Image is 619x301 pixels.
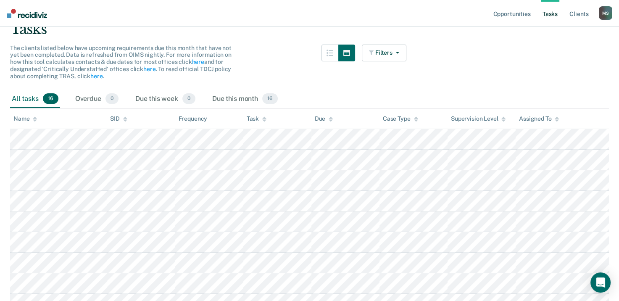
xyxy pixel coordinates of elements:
[590,272,611,293] div: Open Intercom Messenger
[110,115,127,122] div: SID
[74,90,120,108] div: Overdue0
[105,93,119,104] span: 0
[90,73,103,79] a: here
[10,21,609,38] div: Tasks
[262,93,278,104] span: 16
[519,115,559,122] div: Assigned To
[10,45,232,79] span: The clients listed below have upcoming requirements due this month that have not yet been complet...
[13,115,37,122] div: Name
[362,45,406,61] button: Filters
[451,115,506,122] div: Supervision Level
[315,115,333,122] div: Due
[599,6,612,20] div: M S
[7,9,47,18] img: Recidiviz
[134,90,197,108] div: Due this week0
[599,6,612,20] button: MS
[43,93,58,104] span: 16
[143,66,155,72] a: here
[182,93,195,104] span: 0
[247,115,266,122] div: Task
[383,115,418,122] div: Case Type
[192,58,204,65] a: here
[10,90,60,108] div: All tasks16
[178,115,207,122] div: Frequency
[211,90,279,108] div: Due this month16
